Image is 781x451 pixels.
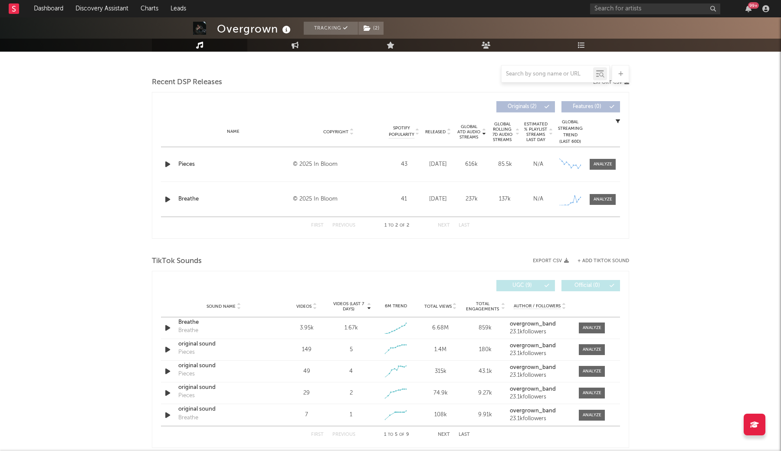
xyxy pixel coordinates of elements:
[524,122,548,142] span: Estimated % Playlist Streams Last Day
[567,283,607,288] span: Official ( 0 )
[178,326,198,335] div: Breathe
[311,432,324,437] button: First
[178,370,195,379] div: Pieces
[331,301,366,312] span: Videos (last 7 days)
[457,160,486,169] div: 616k
[459,223,470,228] button: Last
[557,119,583,145] div: Global Streaming Trend (Last 60D)
[524,160,553,169] div: N/A
[178,348,195,357] div: Pieces
[207,304,236,309] span: Sound Name
[510,408,570,414] a: overgrown_band
[178,318,269,327] div: Breathe
[389,195,419,204] div: 41
[425,129,446,135] span: Released
[178,362,269,370] div: original sound
[178,160,289,169] a: Pieces
[510,394,570,400] div: 23.1k followers
[465,367,505,376] div: 43.1k
[423,160,453,169] div: [DATE]
[567,104,607,109] span: Features ( 0 )
[423,195,453,204] div: [DATE]
[510,365,556,370] strong: overgrown_band
[510,343,556,349] strong: overgrown_band
[286,324,327,332] div: 3.95k
[510,351,570,357] div: 23.1k followers
[178,405,269,414] a: original sound
[510,329,570,335] div: 23.1k followers
[293,159,384,170] div: © 2025 In Bloom
[420,389,461,398] div: 74.9k
[332,223,355,228] button: Previous
[593,80,629,85] button: Export CSV
[490,160,519,169] div: 85.5k
[510,343,570,349] a: overgrown_band
[420,411,461,419] div: 108k
[152,256,202,267] span: TikTok Sounds
[389,125,414,138] span: Spotify Popularity
[465,346,505,354] div: 180k
[178,128,289,135] div: Name
[510,365,570,371] a: overgrown_band
[502,104,542,109] span: Originals ( 2 )
[349,367,353,376] div: 4
[438,432,450,437] button: Next
[376,303,416,309] div: 6M Trend
[286,346,327,354] div: 149
[514,303,561,309] span: Author / Followers
[178,340,269,349] a: original sound
[350,346,353,354] div: 5
[420,367,461,376] div: 315k
[388,433,393,437] span: to
[490,122,514,142] span: Global Rolling 7D Audio Streams
[388,224,394,227] span: to
[502,283,542,288] span: UGC ( 9 )
[332,432,355,437] button: Previous
[561,101,620,112] button: Features(0)
[304,22,358,35] button: Tracking
[510,408,556,414] strong: overgrown_band
[323,129,348,135] span: Copyright
[178,383,269,392] a: original sound
[178,392,195,400] div: Pieces
[496,101,555,112] button: Originals(2)
[178,195,289,204] a: Breathe
[459,432,470,437] button: Last
[350,389,353,398] div: 2
[350,411,352,419] div: 1
[590,3,720,14] input: Search for artists
[524,195,553,204] div: N/A
[152,77,222,88] span: Recent DSP Releases
[510,321,556,327] strong: overgrown_band
[465,411,505,419] div: 9.91k
[510,321,570,327] a: overgrown_band
[373,221,420,231] div: 1 2 2
[293,194,384,204] div: © 2025 In Bloom
[399,433,404,437] span: of
[510,372,570,379] div: 23.1k followers
[217,22,293,36] div: Overgrown
[400,224,405,227] span: of
[561,280,620,291] button: Official(0)
[420,346,461,354] div: 1.4M
[457,195,486,204] div: 237k
[465,324,505,332] div: 859k
[345,324,358,332] div: 1.67k
[438,223,450,228] button: Next
[578,259,629,263] button: + Add TikTok Sound
[424,304,452,309] span: Total Views
[496,280,555,291] button: UGC(9)
[465,301,500,312] span: Total Engagements
[457,124,481,140] span: Global ATD Audio Streams
[510,386,556,392] strong: overgrown_band
[420,324,461,332] div: 6.68M
[510,416,570,422] div: 23.1k followers
[373,430,420,440] div: 1 5 9
[358,22,384,35] span: ( 2 )
[748,2,759,9] div: 99 +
